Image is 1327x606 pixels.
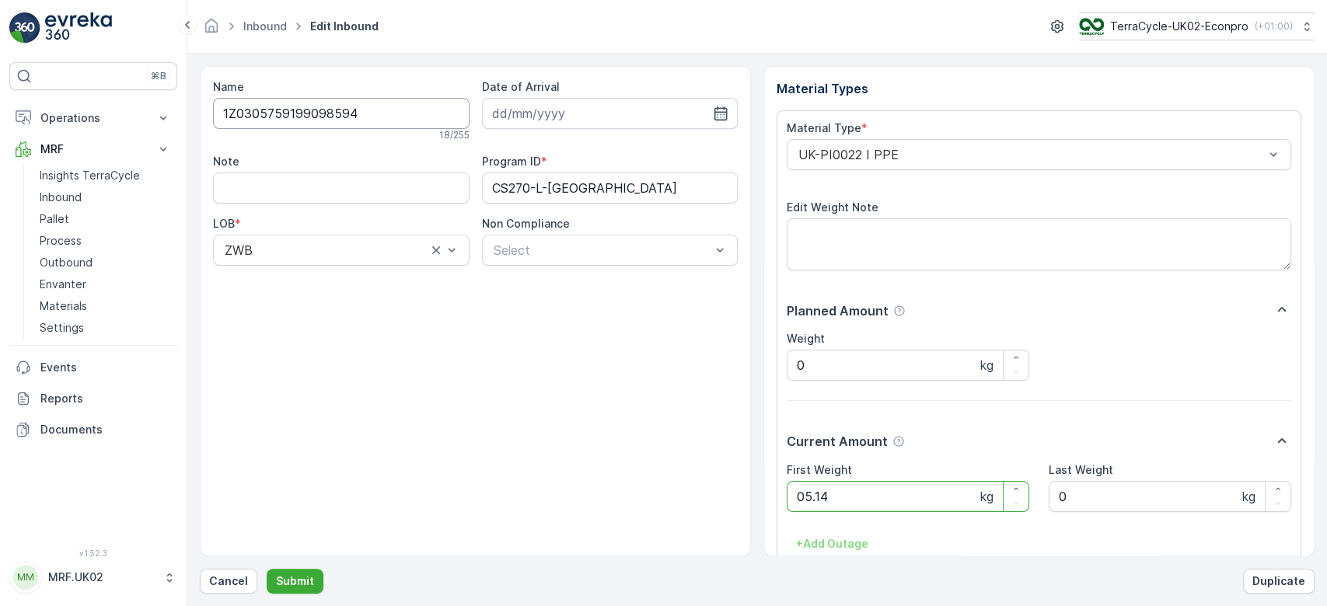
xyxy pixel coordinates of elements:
a: Inbound [243,19,287,33]
button: Cancel [200,569,257,594]
button: TerraCycle-UK02-Econpro(+01:00) [1079,12,1315,40]
input: dd/mm/yyyy [482,98,739,129]
label: Non Compliance [482,217,570,230]
a: Outbound [33,252,177,273]
p: ( +01:00 ) [1255,20,1293,33]
button: Submit [267,569,323,594]
p: Outbound [40,255,93,270]
a: Settings [33,317,177,339]
p: + Add Outage [796,536,868,552]
a: Documents [9,414,177,445]
p: MRF [40,141,146,157]
div: Help Tooltip Icon [893,305,906,317]
button: Operations [9,103,177,134]
span: Edit Inbound [307,19,382,34]
img: terracycle_logo_wKaHoWT.png [1079,18,1104,35]
span: v 1.52.3 [9,549,177,558]
p: Submit [276,573,314,589]
p: Cancel [209,573,248,589]
p: Operations [40,110,146,126]
button: Duplicate [1243,569,1315,594]
button: MMMRF.UK02 [9,561,177,594]
a: Inbound [33,186,177,208]
label: Material Type [787,121,861,134]
a: Insights TerraCycle [33,165,177,186]
img: logo [9,12,40,44]
p: TerraCycle-UK02-Econpro [1110,19,1248,34]
p: Process [40,233,82,249]
img: logo_light-DOdMpM7g.png [45,12,112,44]
p: Current Amount [787,432,888,451]
a: Pallet [33,208,177,230]
a: Process [33,230,177,252]
a: Events [9,352,177,383]
p: 18 / 255 [439,129,470,141]
label: Note [213,155,239,168]
a: Materials [33,295,177,317]
div: MM [13,565,38,590]
button: +Add Outage [787,531,878,556]
label: Weight [787,332,825,345]
p: Documents [40,422,171,437]
p: Duplicate [1252,573,1305,589]
label: Last Weight [1049,463,1113,476]
p: Material Types [777,79,1301,98]
p: Settings [40,320,84,336]
p: Pallet [40,211,69,227]
p: Events [40,360,171,375]
a: Envanter [33,273,177,295]
button: MRF [9,134,177,165]
p: Envanter [40,277,86,292]
label: LOB [213,217,235,230]
p: Reports [40,391,171,406]
p: MRF.UK02 [48,569,155,585]
p: Inbound [40,190,82,205]
p: kg [1242,487,1255,506]
label: Name [213,80,244,93]
a: Reports [9,383,177,414]
p: kg [980,487,994,506]
label: Edit Weight Note [787,200,878,214]
p: ⌘B [151,70,166,82]
div: Help Tooltip Icon [892,435,905,448]
a: Homepage [203,23,220,37]
p: Select [494,241,711,259]
p: Insights TerraCycle [40,168,140,183]
p: kg [980,356,994,374]
label: Program ID [482,155,541,168]
p: Planned Amount [787,301,889,320]
label: First Weight [787,463,852,476]
label: Date of Arrival [482,80,560,93]
p: Materials [40,298,87,314]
